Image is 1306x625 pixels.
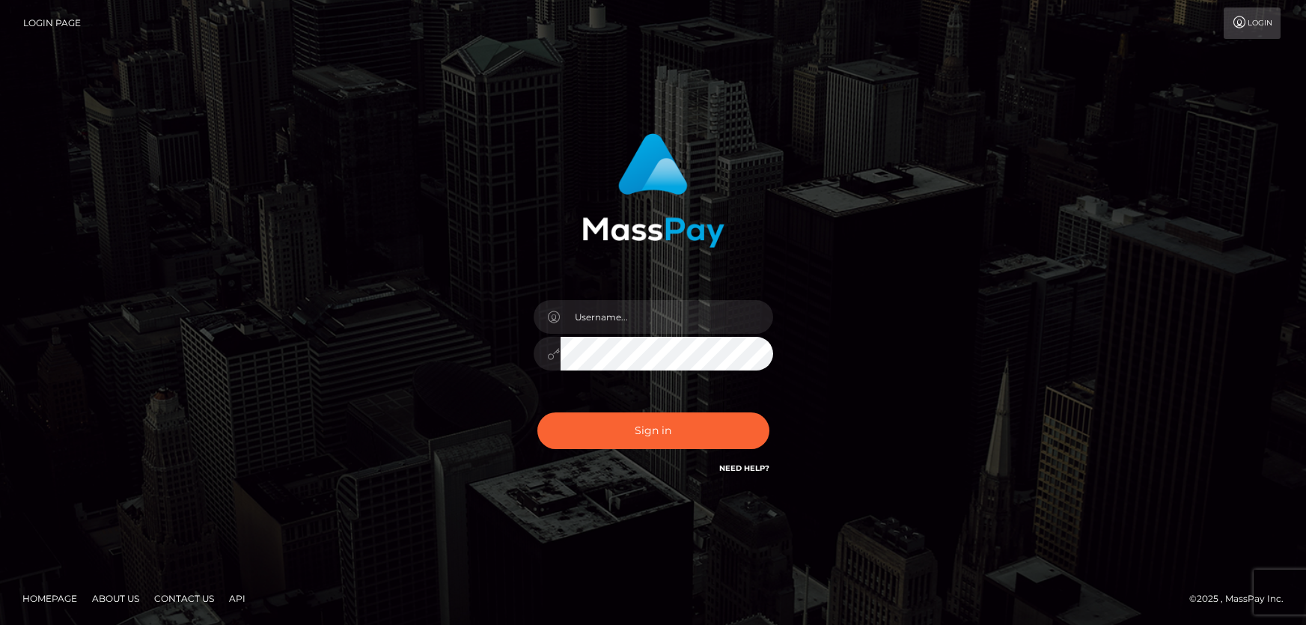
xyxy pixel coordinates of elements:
[537,412,769,449] button: Sign in
[719,463,769,473] a: Need Help?
[1189,591,1295,607] div: © 2025 , MassPay Inc.
[16,587,83,610] a: Homepage
[561,300,773,334] input: Username...
[86,587,145,610] a: About Us
[1224,7,1281,39] a: Login
[582,133,724,248] img: MassPay Login
[148,587,220,610] a: Contact Us
[23,7,81,39] a: Login Page
[223,587,251,610] a: API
